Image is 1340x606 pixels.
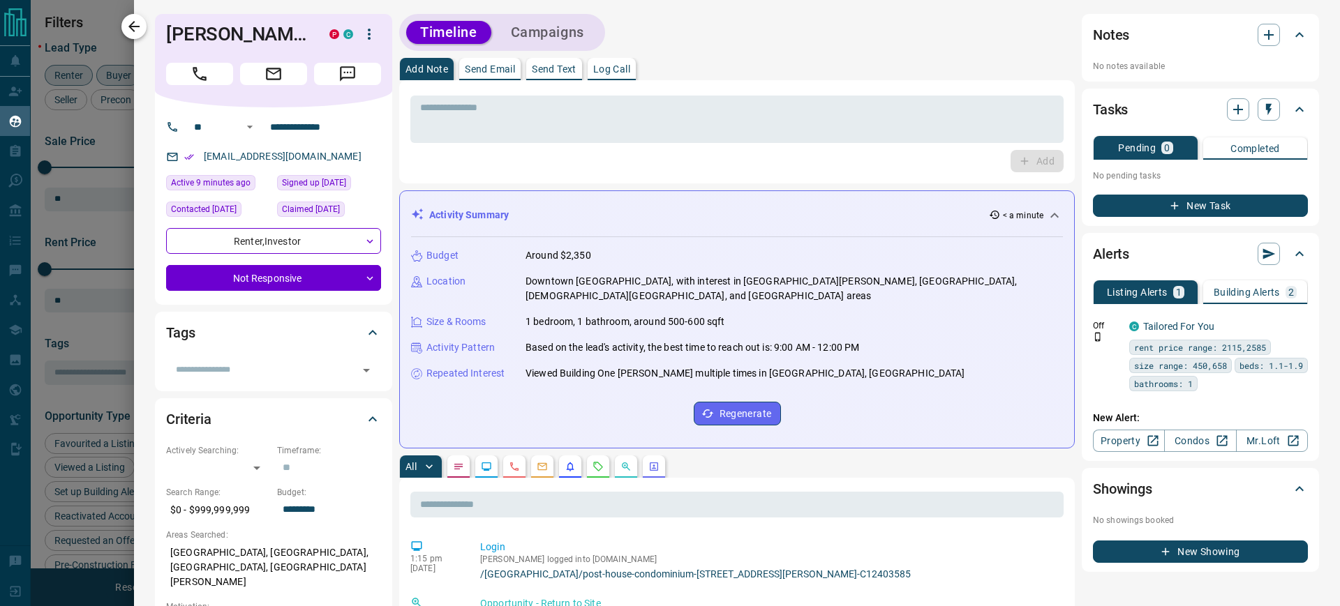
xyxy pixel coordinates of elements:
[526,274,1063,303] p: Downtown [GEOGRAPHIC_DATA], with interest in [GEOGRAPHIC_DATA][PERSON_NAME], [GEOGRAPHIC_DATA], [...
[1093,430,1165,452] a: Property
[620,461,632,472] svg: Opportunities
[277,202,381,221] div: Wed Aug 06 2025
[166,175,270,195] div: Mon Sep 15 2025
[593,461,604,472] svg: Requests
[357,361,376,380] button: Open
[1093,514,1308,527] p: No showings booked
[166,321,195,344] h2: Tags
[532,64,576,74] p: Send Text
[426,366,505,381] p: Repeated Interest
[166,402,381,436] div: Criteria
[184,152,194,162] svg: Email Verified
[426,274,466,289] p: Location
[277,175,381,195] div: Sun Jul 29 2018
[1176,287,1182,297] p: 1
[1093,18,1308,52] div: Notes
[453,461,464,472] svg: Notes
[241,119,258,135] button: Open
[1093,98,1128,121] h2: Tasks
[1134,358,1227,372] span: size range: 450,658
[1093,472,1308,506] div: Showings
[1164,430,1236,452] a: Condos
[526,315,725,329] p: 1 bedroom, 1 bathroom, around 500-600 sqft
[537,461,548,472] svg: Emails
[1093,411,1308,425] p: New Alert:
[410,563,459,573] p: [DATE]
[1093,237,1308,271] div: Alerts
[509,461,520,472] svg: Calls
[465,64,515,74] p: Send Email
[282,176,346,190] span: Signed up [DATE]
[166,228,381,254] div: Renter , Investor
[314,63,381,85] span: Message
[406,21,491,44] button: Timeline
[480,568,1058,580] a: /[GEOGRAPHIC_DATA]/post-house-condominium-[STREET_ADDRESS][PERSON_NAME]-C12403585
[166,499,270,522] p: $0 - $999,999,999
[593,64,630,74] p: Log Call
[282,202,340,216] span: Claimed [DATE]
[1093,478,1152,500] h2: Showings
[1230,144,1280,153] p: Completed
[166,63,233,85] span: Call
[1129,321,1139,331] div: condos.ca
[429,208,509,222] p: Activity Summary
[405,462,417,471] p: All
[166,486,270,499] p: Search Range:
[410,554,459,563] p: 1:15 pm
[166,265,381,291] div: Not Responsive
[526,366,965,381] p: Viewed Building One [PERSON_NAME] multiple times in [GEOGRAPHIC_DATA], [GEOGRAPHIC_DATA]
[329,29,339,39] div: property.ca
[166,529,381,541] p: Areas Searched:
[480,540,1058,554] p: Login
[526,340,859,355] p: Based on the lead's activity, the best time to reach out is: 9:00 AM - 12:00 PM
[411,202,1063,228] div: Activity Summary< a minute
[1093,60,1308,73] p: No notes available
[1236,430,1308,452] a: Mr.Loft
[166,444,270,457] p: Actively Searching:
[405,64,448,74] p: Add Note
[426,340,495,355] p: Activity Pattern
[426,248,459,263] p: Budget
[1093,243,1129,265] h2: Alerts
[1093,332,1103,342] svg: Push Notification Only
[694,402,781,425] button: Regenerate
[1093,165,1308,186] p: No pending tasks
[1118,143,1156,153] p: Pending
[1093,319,1121,332] p: Off
[497,21,598,44] button: Campaigns
[277,486,381,499] p: Budget:
[1093,540,1308,563] button: New Showing
[277,444,381,457] p: Timeframe:
[426,315,486,329] p: Size & Rooms
[480,554,1058,564] p: [PERSON_NAME] logged into [DOMAIN_NAME]
[1093,93,1308,126] div: Tasks
[648,461,660,472] svg: Agent Actions
[166,316,381,349] div: Tags
[526,248,591,263] p: Around $2,350
[1093,195,1308,217] button: New Task
[565,461,576,472] svg: Listing Alerts
[166,408,211,430] h2: Criteria
[166,23,308,45] h1: [PERSON_NAME]
[1288,287,1294,297] p: 2
[171,176,251,190] span: Active 9 minutes ago
[343,29,353,39] div: condos.ca
[240,63,307,85] span: Email
[171,202,237,216] span: Contacted [DATE]
[204,151,362,162] a: [EMAIL_ADDRESS][DOMAIN_NAME]
[166,541,381,593] p: [GEOGRAPHIC_DATA], [GEOGRAPHIC_DATA], [GEOGRAPHIC_DATA], [GEOGRAPHIC_DATA][PERSON_NAME]
[1239,358,1303,372] span: beds: 1.1-1.9
[1093,24,1129,46] h2: Notes
[166,202,270,221] div: Mon Dec 20 2021
[1003,209,1043,222] p: < a minute
[1134,340,1266,354] span: rent price range: 2115,2585
[1214,287,1280,297] p: Building Alerts
[1107,287,1168,297] p: Listing Alerts
[1134,377,1193,391] span: bathrooms: 1
[1164,143,1170,153] p: 0
[1143,321,1214,332] a: Tailored For You
[481,461,492,472] svg: Lead Browsing Activity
